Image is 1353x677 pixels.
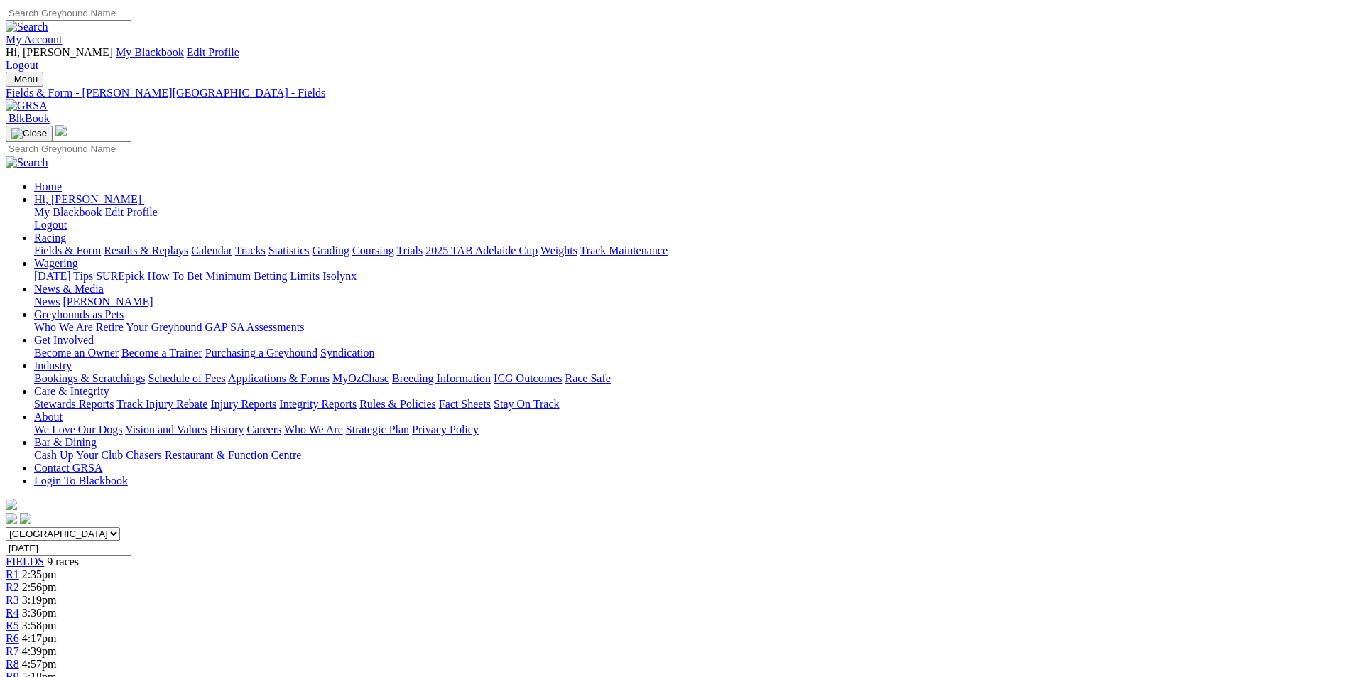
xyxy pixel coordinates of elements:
a: Coursing [352,244,394,256]
div: Wagering [34,270,1347,283]
a: Minimum Betting Limits [205,270,320,282]
a: Race Safe [565,372,610,384]
button: Toggle navigation [6,72,43,87]
a: R4 [6,607,19,619]
a: Stewards Reports [34,398,114,410]
div: Bar & Dining [34,449,1347,462]
a: R2 [6,581,19,593]
input: Search [6,6,131,21]
a: Integrity Reports [279,398,357,410]
img: logo-grsa-white.png [6,499,17,510]
a: Rules & Policies [359,398,436,410]
a: R6 [6,632,19,644]
a: Schedule of Fees [148,372,225,384]
div: About [34,423,1347,436]
a: Greyhounds as Pets [34,308,124,320]
a: Login To Blackbook [34,475,128,487]
a: My Blackbook [116,46,184,58]
div: Industry [34,372,1347,385]
a: Cash Up Your Club [34,449,123,461]
a: GAP SA Assessments [205,321,305,333]
a: R1 [6,568,19,580]
a: R5 [6,619,19,632]
a: Stay On Track [494,398,559,410]
img: Search [6,156,48,169]
a: FIELDS [6,556,44,568]
a: Bar & Dining [34,436,97,448]
span: BlkBook [9,112,50,124]
a: Results & Replays [104,244,188,256]
a: Logout [6,59,38,71]
a: BlkBook [6,112,50,124]
a: About [34,411,63,423]
span: 2:35pm [22,568,57,580]
span: Hi, [PERSON_NAME] [34,193,141,205]
a: [DATE] Tips [34,270,93,282]
img: GRSA [6,99,48,112]
a: Strategic Plan [346,423,409,435]
a: Wagering [34,257,78,269]
a: Chasers Restaurant & Function Centre [126,449,301,461]
span: 3:58pm [22,619,57,632]
div: News & Media [34,296,1347,308]
a: Retire Your Greyhound [96,321,202,333]
a: Become a Trainer [121,347,202,359]
input: Search [6,141,131,156]
div: Racing [34,244,1347,257]
a: MyOzChase [332,372,389,384]
a: History [210,423,244,435]
a: Applications & Forms [228,372,330,384]
a: Edit Profile [105,206,158,218]
div: Get Involved [34,347,1347,359]
a: Become an Owner [34,347,119,359]
a: Track Injury Rebate [116,398,207,410]
img: twitter.svg [20,513,31,524]
a: Bookings & Scratchings [34,372,145,384]
button: Toggle navigation [6,126,53,141]
span: 3:19pm [22,594,57,606]
a: Fields & Form [34,244,101,256]
a: My Account [6,33,63,45]
a: Fact Sheets [439,398,491,410]
a: ICG Outcomes [494,372,562,384]
span: 9 races [47,556,79,568]
span: Hi, [PERSON_NAME] [6,46,113,58]
span: Menu [14,74,38,85]
img: Close [11,128,47,139]
a: Breeding Information [392,372,491,384]
input: Select date [6,541,131,556]
a: R3 [6,594,19,606]
a: Industry [34,359,72,372]
a: Grading [313,244,349,256]
a: Home [34,180,62,193]
a: Privacy Policy [412,423,479,435]
a: Tracks [235,244,266,256]
img: facebook.svg [6,513,17,524]
a: Trials [396,244,423,256]
a: Calendar [191,244,232,256]
div: Hi, [PERSON_NAME] [34,206,1347,232]
a: Injury Reports [210,398,276,410]
div: My Account [6,46,1347,72]
a: Logout [34,219,67,231]
a: Racing [34,232,66,244]
a: News & Media [34,283,104,295]
span: 2:56pm [22,581,57,593]
a: Careers [246,423,281,435]
a: Track Maintenance [580,244,668,256]
a: Syndication [320,347,374,359]
a: Fields & Form - [PERSON_NAME][GEOGRAPHIC_DATA] - Fields [6,87,1347,99]
a: Weights [540,244,577,256]
a: 2025 TAB Adelaide Cup [425,244,538,256]
a: Hi, [PERSON_NAME] [34,193,144,205]
a: Who We Are [34,321,93,333]
a: R8 [6,658,19,670]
